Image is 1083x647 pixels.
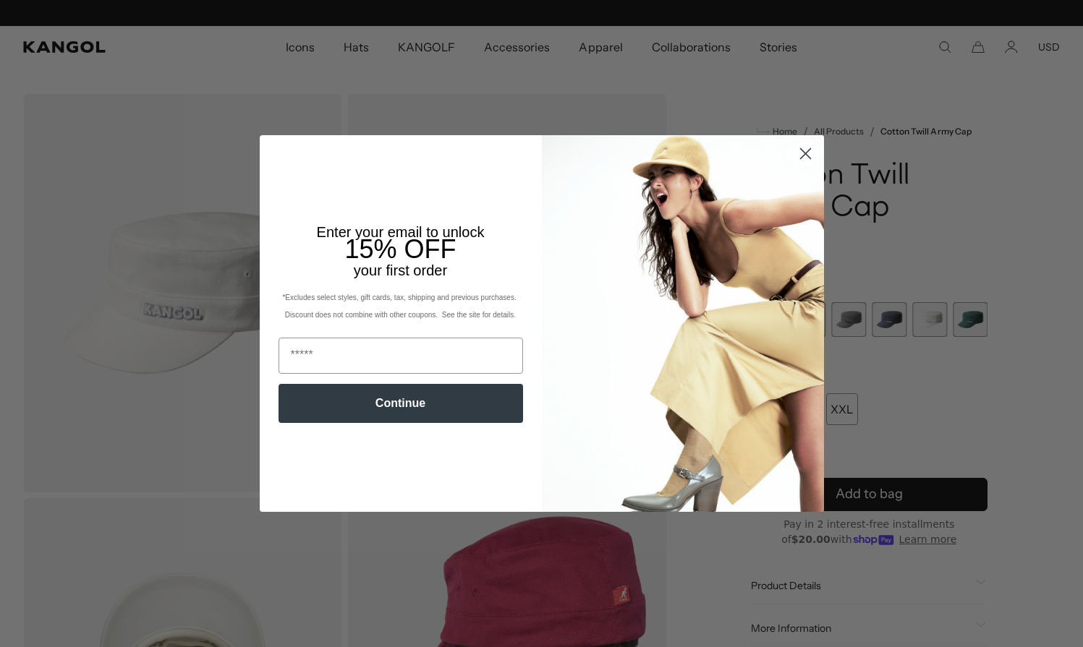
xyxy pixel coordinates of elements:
span: 15% OFF [344,234,456,264]
input: Email [279,338,523,374]
span: Enter your email to unlock [317,224,485,240]
button: Close dialog [793,141,818,166]
span: *Excludes select styles, gift cards, tax, shipping and previous purchases. Discount does not comb... [282,293,518,319]
span: your first order [354,262,447,278]
button: Continue [279,384,523,423]
img: 93be19ad-e773-4382-80b9-c9d740c9197f.jpeg [542,135,824,511]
